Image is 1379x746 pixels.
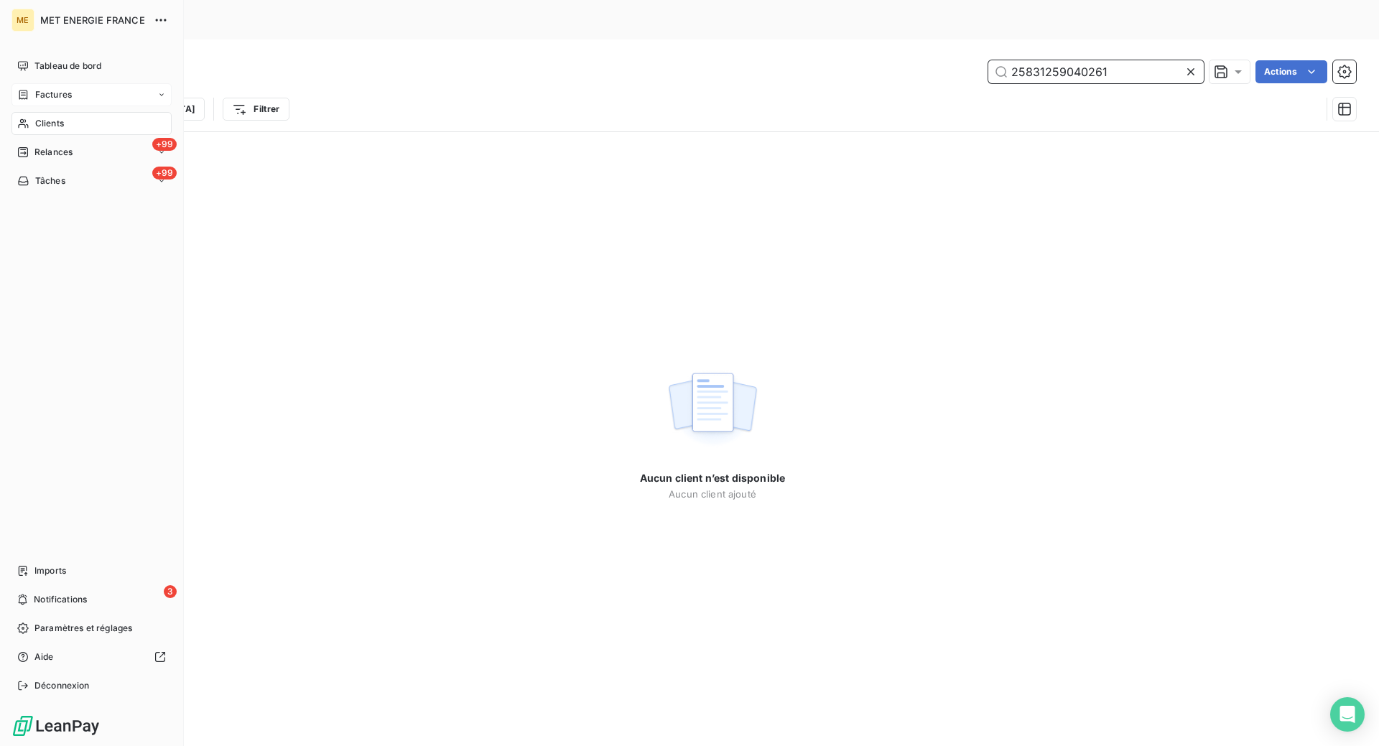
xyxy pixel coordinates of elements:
span: +99 [152,138,177,151]
input: Rechercher [988,60,1204,83]
img: Logo LeanPay [11,714,101,737]
div: Open Intercom Messenger [1330,697,1365,732]
button: Filtrer [223,98,289,121]
img: empty state [667,365,758,454]
span: Notifications [34,593,87,606]
span: Tâches [35,174,65,187]
span: Déconnexion [34,679,90,692]
span: Imports [34,564,66,577]
span: Tableau de bord [34,60,101,73]
a: Aide [11,645,172,668]
span: Clients [35,117,64,130]
span: +99 [152,167,177,179]
span: Factures [35,88,72,101]
button: Actions [1255,60,1327,83]
span: Aide [34,651,54,663]
span: Relances [34,146,73,159]
span: Aucun client ajouté [669,488,756,500]
span: Paramètres et réglages [34,622,132,635]
span: 3 [164,585,177,598]
span: Aucun client n’est disponible [640,471,785,485]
